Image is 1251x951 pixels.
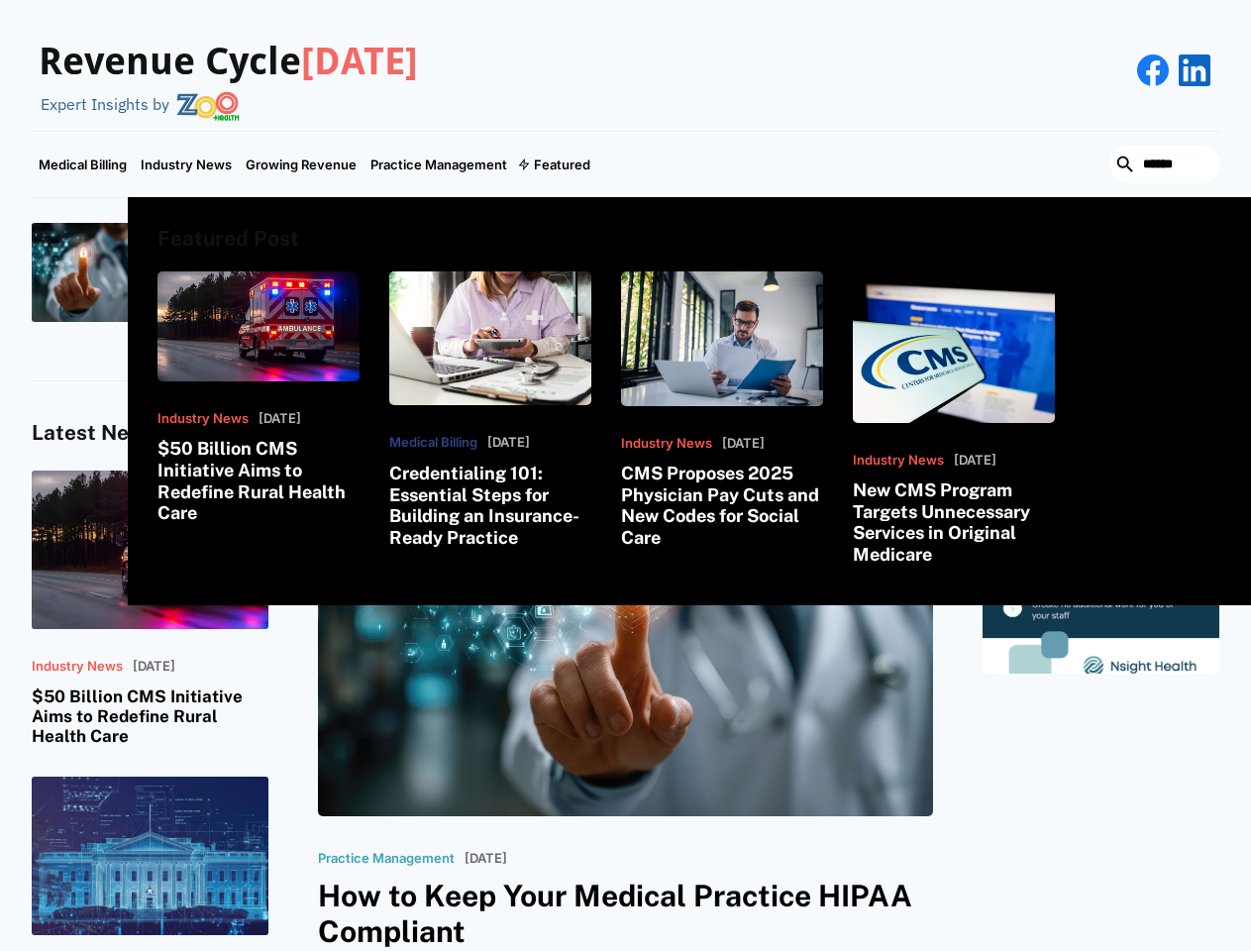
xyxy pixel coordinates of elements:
a: Growing Revenue [239,132,364,197]
h3: New CMS Program Targets Unnecessary Services in Original Medicare [853,479,1055,565]
a: Practice Management [364,132,514,197]
h3: Revenue Cycle [39,40,418,85]
p: Industry News [853,453,944,469]
div: Featured [534,157,590,172]
p: [DATE] [487,435,530,451]
h3: Credentialing 101: Essential Steps for Building an Insurance-Ready Practice [389,463,591,548]
h3: CMS Proposes 2025 Physician Pay Cuts and New Codes for Social Care [621,463,823,548]
a: Medical Billing[DATE]Credentialing 101: Essential Steps for Building an Insurance-Ready Practice [389,271,591,549]
h3: $50 Billion CMS Initiative Aims to Redefine Rural Health Care [157,438,360,523]
h3: $50 Billion CMS Initiative Aims to Redefine Rural Health Care [32,687,268,747]
p: Industry News [32,659,123,675]
p: [DATE] [722,436,765,452]
p: Medical Billing [389,435,477,451]
p: [DATE] [259,411,301,427]
p: Industry News [157,411,249,427]
a: Practice ManagementHow to Keep Your Medical Practice HIPAA Compliant [32,223,307,322]
a: Industry News[DATE]New CMS Program Targets Unnecessary Services in Original Medicare [853,271,1055,566]
span: [DATE] [301,40,418,83]
div: Expert Insights by [41,95,169,114]
p: [DATE] [133,659,175,675]
h4: Latest News [32,421,268,446]
a: Industry News[DATE]$50 Billion CMS Initiative Aims to Redefine Rural Health Care [32,471,268,747]
p: Practice Management [318,851,455,867]
a: Industry News[DATE]$50 Billion CMS Initiative Aims to Redefine Rural Health Care [157,271,360,524]
a: Industry News[DATE]CMS Proposes 2025 Physician Pay Cuts and New Codes for Social Care [621,271,823,549]
h3: How to Keep Your Medical Practice HIPAA Compliant [318,878,934,949]
a: Medical Billing [32,132,134,197]
p: [DATE] [465,851,507,867]
div: Featured [514,132,597,197]
a: Revenue Cycle[DATE]Expert Insights by [32,20,418,121]
p: Industry News [621,436,712,452]
a: Industry News [134,132,239,197]
p: [DATE] [954,453,996,469]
